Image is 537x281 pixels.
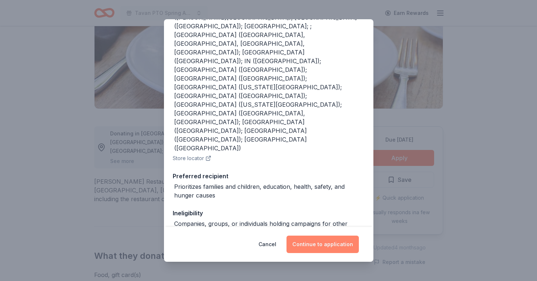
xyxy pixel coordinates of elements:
div: Companies, groups, or individuals holding campaigns for other organizations [174,219,365,237]
button: Continue to application [286,236,359,253]
div: Prioritizes families and children, education, health, safety, and hunger causes [174,182,365,200]
button: Store locator [173,154,211,163]
div: Ineligibility [173,208,365,218]
button: Cancel [259,236,276,253]
div: Preferred recipient [173,171,365,181]
div: AZ ([GEOGRAPHIC_DATA]); [GEOGRAPHIC_DATA] ([PERSON_NAME][GEOGRAPHIC_DATA]); [GEOGRAPHIC_DATA] ([G... [174,4,365,152]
